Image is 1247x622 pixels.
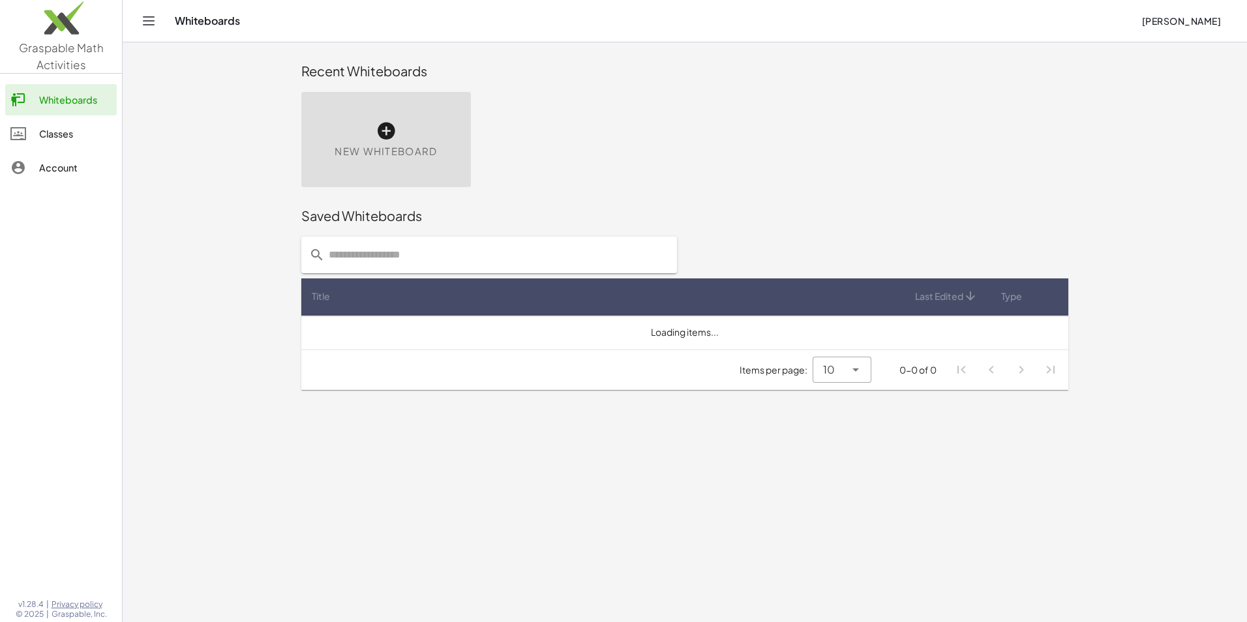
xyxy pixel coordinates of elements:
td: Loading items... [301,316,1068,349]
span: Last Edited [915,289,963,303]
div: Account [39,160,112,175]
span: Items per page: [740,363,813,377]
span: © 2025 [16,609,44,619]
nav: Pagination Navigation [947,355,1066,385]
div: Whiteboards [39,92,112,108]
i: prepended action [309,247,325,263]
div: Saved Whiteboards [301,207,1068,225]
div: Classes [39,126,112,141]
a: Whiteboards [5,84,117,115]
span: | [46,609,49,619]
a: Account [5,152,117,183]
div: Recent Whiteboards [301,62,1068,80]
span: 10 [823,362,835,378]
span: Graspable, Inc. [52,609,107,619]
button: [PERSON_NAME] [1131,9,1231,33]
span: v1.28.4 [18,599,44,610]
span: | [46,599,49,610]
div: 0-0 of 0 [899,363,937,377]
a: Classes [5,118,117,149]
span: Graspable Math Activities [19,40,104,72]
button: Toggle navigation [138,10,159,31]
span: Title [312,289,330,303]
span: Type [1001,289,1022,303]
a: Privacy policy [52,599,107,610]
span: [PERSON_NAME] [1141,15,1221,27]
span: New Whiteboard [335,144,437,159]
